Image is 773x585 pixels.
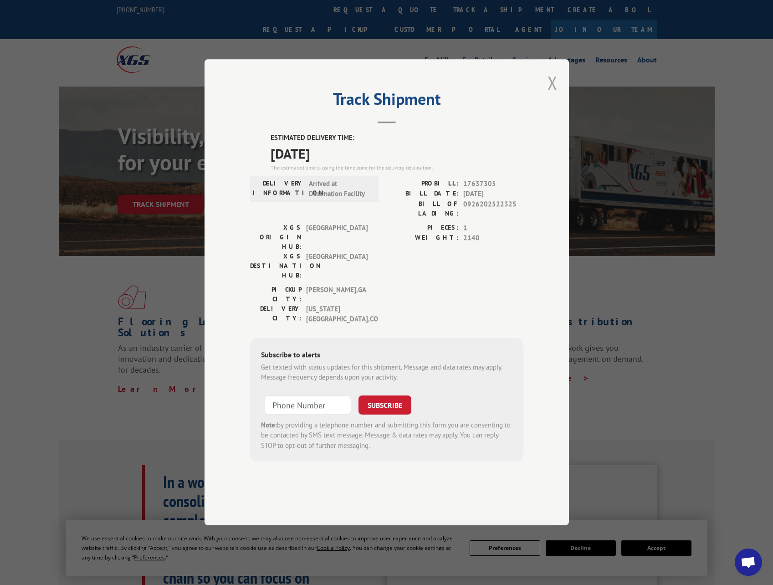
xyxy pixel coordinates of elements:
span: 1 [463,223,523,233]
span: [DATE] [463,189,523,200]
button: Close modal [548,71,558,95]
label: XGS ORIGIN HUB: [250,223,302,251]
span: Arrived at Destination Facility [309,179,370,199]
strong: Note: [261,421,277,429]
span: [GEOGRAPHIC_DATA] [306,251,368,280]
label: BILL OF LADING: [387,199,459,218]
div: by providing a telephone number and submitting this form you are consenting to be contacted by SM... [261,420,512,451]
label: DELIVERY CITY: [250,304,302,324]
span: [PERSON_NAME] , GA [306,285,368,304]
label: BILL DATE: [387,189,459,200]
span: 2140 [463,233,523,244]
div: The estimated time is using the time zone for the delivery destination. [271,164,523,172]
span: [GEOGRAPHIC_DATA] [306,223,368,251]
label: PROBILL: [387,179,459,189]
span: 17637305 [463,179,523,189]
label: DELIVERY INFORMATION: [253,179,304,199]
span: [US_STATE][GEOGRAPHIC_DATA] , CO [306,304,368,324]
div: Get texted with status updates for this shipment. Message and data rates may apply. Message frequ... [261,362,512,383]
span: 0926202522325 [463,199,523,218]
div: Subscribe to alerts [261,349,512,362]
div: Open chat [735,549,762,576]
span: [DATE] [271,143,523,164]
label: XGS DESTINATION HUB: [250,251,302,280]
label: ESTIMATED DELIVERY TIME: [271,133,523,144]
label: WEIGHT: [387,233,459,244]
button: SUBSCRIBE [358,395,411,415]
input: Phone Number [265,395,351,415]
label: PIECES: [387,223,459,233]
label: PICKUP CITY: [250,285,302,304]
h2: Track Shipment [250,92,523,110]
